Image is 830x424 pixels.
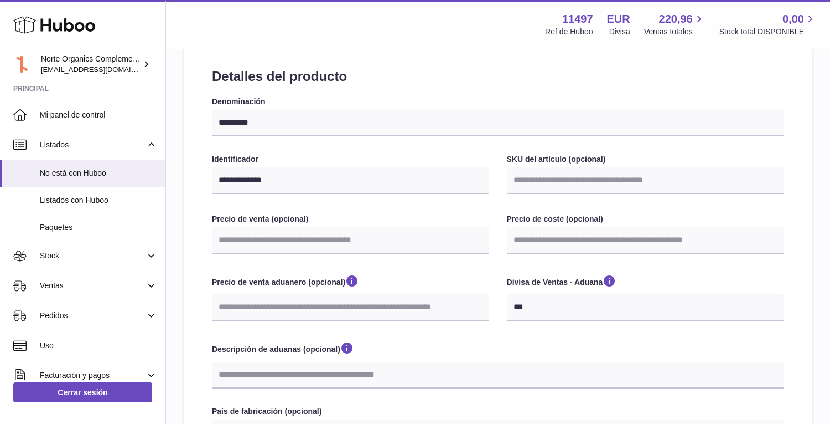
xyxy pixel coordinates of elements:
[659,12,693,27] span: 220,96
[507,274,784,292] label: Divisa de Ventas - Aduana
[507,154,784,165] label: SKU del artículo (opcional)
[40,222,157,233] span: Paquetes
[40,168,157,178] span: No está con Huboo
[212,274,489,292] label: Precio de venta aduanero (opcional)
[782,12,804,27] span: 0,00
[609,27,630,37] div: Divisa
[719,27,817,37] span: Stock total DISPONIBLE
[40,140,146,150] span: Listados
[607,12,630,27] strong: EUR
[41,65,163,74] span: [EMAIL_ADDRESS][DOMAIN_NAME]
[40,280,146,291] span: Ventas
[545,27,593,37] div: Ref de Huboo
[212,154,489,165] label: Identificador
[40,310,146,321] span: Pedidos
[212,214,489,224] label: Precio de venta (opcional)
[644,12,705,37] a: 220,96 Ventas totales
[507,214,784,224] label: Precio de coste (opcional)
[212,406,784,417] label: País de fabricación (opcional)
[212,96,784,107] label: Denominación
[40,195,157,206] span: Listados con Huboo
[13,56,30,73] img: norteorganics@gmail.com
[40,251,146,261] span: Stock
[40,340,157,351] span: Uso
[719,12,817,37] a: 0,00 Stock total DISPONIBLE
[40,110,157,120] span: Mi panel de control
[40,370,146,381] span: Facturación y pagos
[562,12,593,27] strong: 11497
[13,382,152,402] a: Cerrar sesión
[41,54,141,75] div: Norte Organics Complementos Alimenticios S.L.
[644,27,705,37] span: Ventas totales
[212,68,784,85] h2: Detalles del producto
[212,341,784,359] label: Descripción de aduanas (opcional)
